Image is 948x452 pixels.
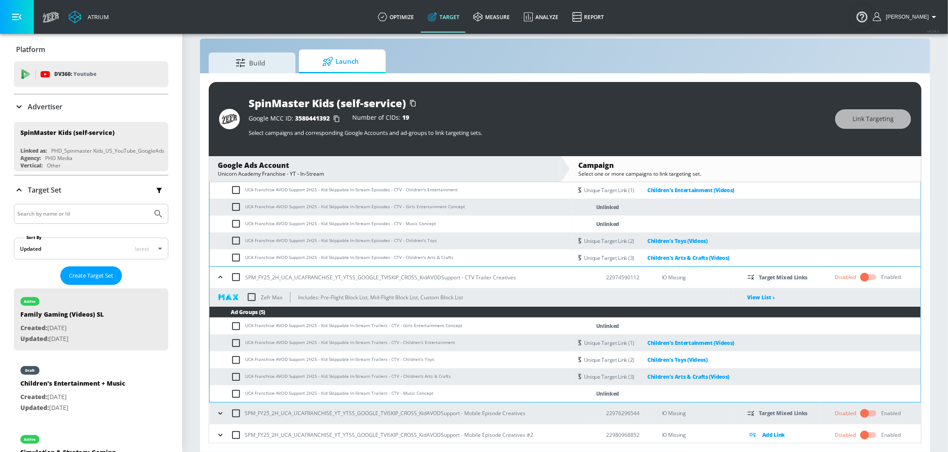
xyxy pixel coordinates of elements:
div: PHD_Spinmaster Kids_US_YouTube_GoogleAds [51,147,164,154]
div: Unique Target Link (3) [584,253,730,263]
a: Children's Entertainment (Videos) [634,338,734,348]
div: active [24,299,36,304]
p: SPM_FY25_2H_UCA_UCAFRANCHISE_YT_YTSS_GOOGLE_TVISKIP_CROSS_KidAVODSupport - Mobile Episode Creatives [245,409,526,418]
td: UCA Franchise AVOD Support 2H25 - Kid Skippable In-Stream Episodes - CTV - Music Concept [210,216,572,233]
p: DV360: [54,69,96,79]
td: UCA Franchise AVOD Support 2H25 - Kid Skippable In-Stream Episodes - CTV - Children's Entertainment [210,182,572,199]
div: activeFamily Gaming (Videos) SLCreated:[DATE]Updated:[DATE] [14,288,168,350]
a: optimize [371,1,421,33]
span: Launch [308,51,374,72]
div: Children's Entertainment + Music [20,379,125,392]
div: Add Link [748,430,821,440]
p: Advertiser [28,102,62,111]
td: UCA Franchise AVOD Support 2H25 - Kid Skippable In-Stream Trailers - CTV - Girls Entertainment Co... [210,318,572,334]
p: Includes: Pre-Flight Block List, Mid-Flight Block List, Custom Block List [298,293,463,302]
div: Vertical: [20,162,43,169]
div: Unique Target Link (3) [584,372,730,382]
div: SpinMaster Kids (self-service) [20,128,115,137]
div: Unique Target Link (1) [584,185,735,195]
div: SpinMaster Kids (self-service) [249,96,406,110]
div: Enabled [882,431,901,439]
div: Atrium [84,13,109,21]
a: Target [421,1,466,33]
button: Open Resource Center [850,4,874,29]
td: UCA Franchise AVOD Support 2H25 - Kid Skippable In-Stream Trailers - CTV - Music Concept [210,385,572,402]
div: Family Gaming (Videos) SL [20,310,104,323]
p: SPM_FY25_2H_UCA_UCAFRANCHISE_YT_YTSS_GOOGLE_TVISKIP_CROSS_KidAVODSupport - Mobile Episode Creativ... [245,430,534,439]
td: UCA Franchise AVOD Support 2H25 - Kid Skippable In-Stream Episodes - CTV - Children's Arts & Crafts [210,249,572,266]
div: active [24,437,36,442]
a: Atrium [69,10,109,23]
p: 22974590112 [606,273,648,282]
div: Platform [14,37,168,62]
div: Google Ads AccountUnicorn Academy Franchise - YT - In-Stream [209,156,560,182]
p: 22980968852 [606,430,648,439]
div: Campaign [579,160,912,170]
div: PHD Media [45,154,72,162]
div: Updated [20,245,41,252]
div: Advertiser [14,95,168,119]
td: UCA Franchise AVOD Support 2H25 - Kid Skippable In-Stream Trailers - CTV - Children's Arts & Crafts [210,368,572,385]
p: [DATE] [20,323,104,334]
th: Ad Groups (5) [210,307,921,318]
div: Unique Target Link (2) [584,236,708,246]
div: Target Set [14,176,168,204]
span: Updated: [20,403,49,412]
p: Target Set [28,185,61,195]
a: Children's Arts & Crafts (Videos) [634,253,729,263]
div: Other [47,162,61,169]
span: Created: [20,324,47,332]
div: DV360: Youtube [14,61,168,87]
span: 19 [402,113,409,121]
td: UCA Franchise AVOD Support 2H25 - Kid Skippable In-Stream Trailers - CTV - Children's Entertainment [210,334,572,351]
span: latest [135,245,149,252]
p: Add Link [762,430,785,440]
div: Unicorn Academy Franchise - YT - In-Stream [218,170,551,177]
div: Google Ads Account [218,160,551,170]
span: 3580441392 [295,114,330,122]
div: SpinMaster Kids (self-service)Linked as:PHD_Spinmaster Kids_US_YouTube_GoogleAdsAgency:PHD MediaV... [14,122,168,171]
div: Linked as: [20,147,47,154]
p: Target Mixed Links [759,408,808,418]
div: Number of CIDs: [352,115,409,123]
td: UCA Franchise AVOD Support 2H25 - Kid Skippable In-Stream Episodes - CTV - Children's Toys [210,233,572,249]
div: Disabled [835,273,856,281]
span: v 4.24.0 [927,29,939,33]
span: Created: [20,393,47,401]
p: [DATE] [20,392,125,403]
div: Disabled [835,409,856,417]
a: measure [466,1,517,33]
p: [DATE] [20,334,104,344]
p: IO Missing [662,408,734,418]
a: Children's Entertainment (Videos) [634,185,734,195]
div: Google MCC ID: [249,115,344,123]
a: Children's Toys (Videos) [634,355,708,365]
div: draftChildren's Entertainment + MusicCreated:[DATE]Updated:[DATE] [14,357,168,419]
p: Zefr Max [261,293,282,302]
div: Unique Target Link (2) [584,355,708,365]
div: draft [25,368,35,373]
p: SPM_FY25_2H_UCA_UCAFRANCHISE_YT_YTSS_GOOGLE_TVISKIP_CROSS_KidAVODSupport - CTV Trailer Creatives [245,273,516,282]
td: UCA Franchise AVOD Support 2H25 - Kid Skippable In-Stream Trailers - CTV - Children's Toys [210,351,572,368]
div: Enabled [882,409,901,417]
button: [PERSON_NAME] [873,12,939,22]
input: Search by name or Id [17,208,149,219]
p: 22976296544 [606,409,648,418]
p: Select campaigns and corresponding Google Accounts and ad-groups to link targeting sets. [249,129,827,137]
div: Enabled [882,273,901,281]
div: Agency: [20,154,41,162]
p: [DATE] [20,403,125,413]
a: Report [565,1,611,33]
p: Platform [16,45,45,54]
div: Disabled [835,431,856,439]
p: IO Missing [662,272,734,282]
div: Unique Target Link (1) [584,338,735,348]
button: Create Target Set [60,266,122,285]
p: Unlinked [596,219,620,229]
p: Unlinked [596,202,620,212]
a: Children's Toys (Videos) [634,236,708,246]
a: Analyze [517,1,565,33]
div: Select one or more campaigns to link targeting set. [579,170,912,177]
